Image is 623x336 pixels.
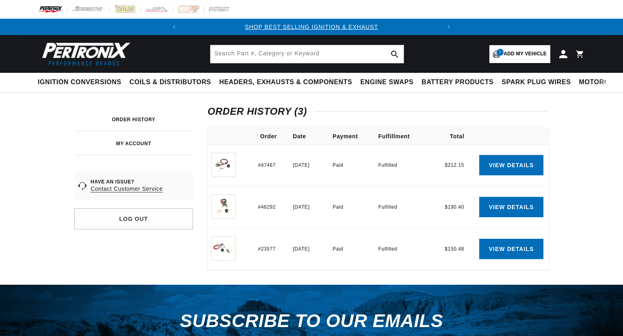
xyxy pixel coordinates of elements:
[210,45,404,63] input: Search Part #, Category or Keyword
[116,141,151,146] a: MY ACCOUNT
[38,73,125,92] summary: Ignition Conversions
[333,186,379,228] td: Paid
[479,197,543,217] a: View details
[91,185,163,193] a: Contact Customer Service
[182,22,441,31] div: Announcement
[17,19,606,35] slideshow-component: Translation missing: en.sections.announcements.announcement_bar
[441,19,457,35] button: Translation missing: en.sections.announcements.next_announcement
[379,228,435,270] td: Fulfilled
[211,236,236,261] img: PerTronix 2847N6 Ignitor® Bosch 4 cyl Electronic Ignition Conversion Kit
[360,78,413,87] span: Engine Swaps
[333,128,379,144] th: Payment
[244,144,293,186] td: #47467
[211,153,236,177] img: PerTronix 1844N6 Ignitor® Bosch 4 cyl 6v Neg Gnd Electronic Ignition Conversion Kit
[112,117,155,122] a: ORDER HISTORY
[435,228,479,270] td: $150.48
[379,186,435,228] td: Fulfilled
[215,73,356,92] summary: Headers, Exhausts & Components
[504,50,547,58] span: Add my vehicle
[182,22,441,31] div: 1 of 2
[219,78,352,87] span: Headers, Exhausts & Components
[417,73,498,92] summary: Battery Products
[38,40,131,68] img: Pertronix
[166,19,182,35] button: Translation missing: en.sections.announcements.previous_announcement
[479,239,543,259] a: View details
[125,73,215,92] summary: Coils & Distributors
[498,73,575,92] summary: Spark Plug Wires
[479,155,543,175] a: View details
[211,194,236,219] img: PerTronix 2846 Ignitor® Bosch 4 cyl VJU4BL33 Electronic Ignition Conversion Kit
[208,107,549,116] h1: Order history (3)
[435,128,479,144] th: Total
[293,162,309,168] time: [DATE]
[489,45,550,63] a: 1Add my vehicle
[91,179,163,185] div: HAVE AN ISSUE?
[422,78,493,87] span: Battery Products
[386,45,404,63] button: search button
[379,128,435,144] th: Fulfillment
[293,128,333,144] th: Date
[502,78,571,87] span: Spark Plug Wires
[244,128,293,144] th: Order
[130,78,211,87] span: Coils & Distributors
[435,144,479,186] td: $212.15
[244,186,293,228] td: #46292
[293,246,309,252] time: [DATE]
[244,228,293,270] td: #23577
[379,144,435,186] td: Fulfilled
[356,73,417,92] summary: Engine Swaps
[333,144,379,186] td: Paid
[435,186,479,228] td: $190.40
[245,24,378,30] a: SHOP BEST SELLING IGNITION & EXHAUST
[497,49,504,56] span: 1
[74,208,193,229] a: Log out
[333,228,379,270] td: Paid
[293,204,309,210] time: [DATE]
[38,78,121,87] span: Ignition Conversions
[180,313,443,329] h3: Subscribe to our emails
